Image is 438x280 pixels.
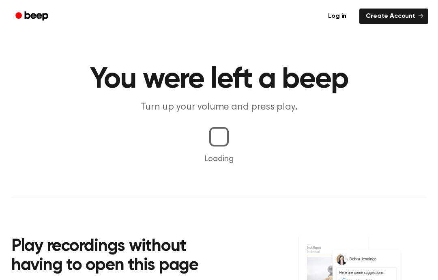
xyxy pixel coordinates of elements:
[11,65,427,94] h1: You were left a beep
[359,9,428,24] a: Create Account
[10,9,56,24] a: Beep
[11,237,230,276] h2: Play recordings without having to open this page
[63,101,375,114] p: Turn up your volume and press play.
[10,153,428,165] p: Loading
[320,7,354,26] a: Log in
